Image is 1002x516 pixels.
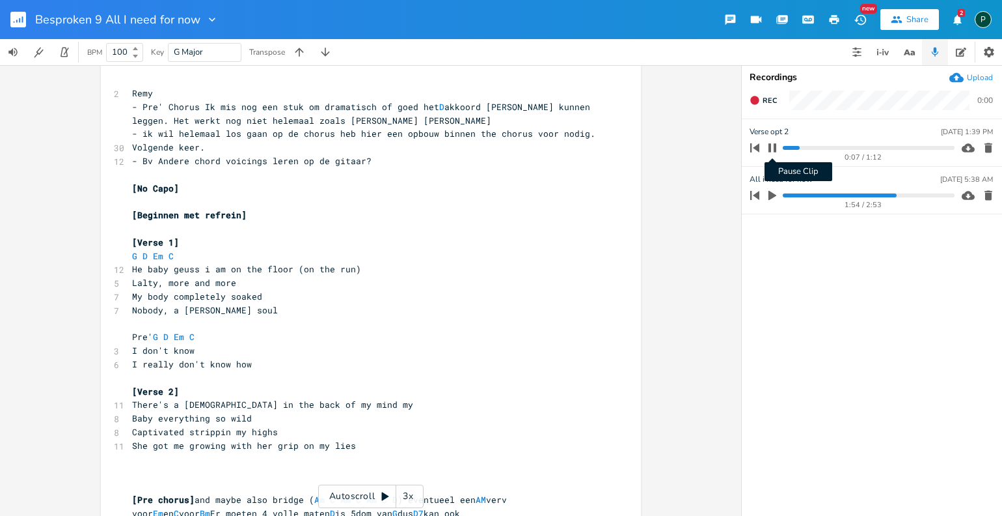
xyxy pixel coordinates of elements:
button: 2 [944,8,970,31]
span: [Beginnen met refrein] [132,209,247,221]
span: Remy [132,87,153,99]
span: D [163,331,169,343]
div: 1:54 / 2:53 [772,201,955,208]
div: 3x [396,485,420,508]
span: All i need for now [750,173,813,186]
span: Verse opt 2 [750,126,789,138]
div: Share [906,14,928,25]
button: P [975,5,992,35]
span: - Bv Andere chord voicings leren op de gitaar? [132,155,372,167]
span: My body completely soaked [132,291,262,302]
span: G [132,250,137,262]
div: BPM [87,49,102,56]
span: Em [174,331,184,343]
div: 0:00 [977,96,993,104]
span: C [169,250,174,262]
div: Autoscroll [318,485,424,508]
span: Em [153,250,163,262]
span: - Pre' Chorus Ik mis nog een stuk om dramatisch of goed het akkoord [PERSON_NAME] kunnen leggen. ... [132,101,595,126]
span: There's a [DEMOGRAPHIC_DATA] in the back of my mind my [132,399,413,410]
div: [DATE] 1:39 PM [941,128,993,136]
span: D [439,101,444,113]
span: D [142,250,148,262]
span: He baby geuss i am on the floor (on the run) [132,263,361,275]
span: [Verse 1] [132,236,179,248]
button: Share [880,9,939,30]
span: Rec [763,96,777,106]
span: I don't know [132,345,195,356]
span: She got me growing with her grip on my lies [132,440,356,451]
div: 0:07 / 1:12 [772,154,955,161]
div: Piepo [975,11,992,28]
span: I really don't know how [132,358,252,370]
button: Upload [949,70,993,85]
span: [No Capo] [132,182,179,194]
div: Transpose [249,48,285,56]
div: Upload [967,72,993,83]
button: Rec [744,90,782,111]
span: AM [476,494,486,506]
span: C [189,331,195,343]
span: Nobody, a [PERSON_NAME] soul [132,304,278,316]
span: G Major [174,46,203,58]
span: Lalty, more and more [132,277,236,289]
span: Baby everything so wild [132,412,252,424]
div: 2 [958,9,965,17]
div: Key [151,48,164,56]
button: New [847,8,873,31]
div: New [860,4,877,14]
span: G [153,331,158,343]
span: - ik wil helemaal los gaan op de chorus heb hier een opbouw binnen the chorus voor nodig. Volgend... [132,128,601,153]
div: Recordings [750,73,994,82]
div: [DATE] 5:38 AM [940,176,993,183]
span: Captivated strippin my highs [132,426,278,438]
span: Pre' [132,331,200,343]
span: [Pre chorus] [132,494,195,506]
span: Am [314,494,325,506]
span: Besproken 9 All I need for now [35,14,200,25]
button: Pause Clip [764,137,781,158]
span: [Verse 2] [132,386,179,397]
